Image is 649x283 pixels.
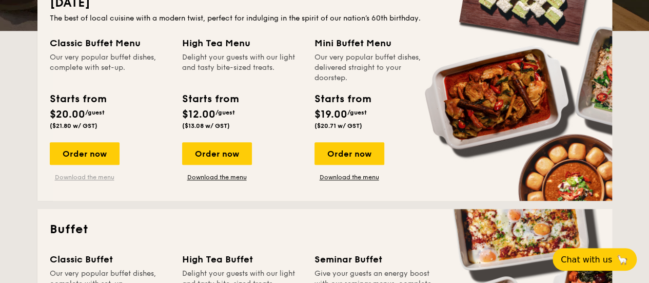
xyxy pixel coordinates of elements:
span: $19.00 [314,108,347,121]
span: /guest [85,109,105,116]
span: ($13.08 w/ GST) [182,122,230,129]
span: ($20.71 w/ GST) [314,122,362,129]
button: Chat with us🦙 [553,248,637,271]
div: Starts from [314,91,370,107]
div: Order now [314,142,384,165]
div: Our very popular buffet dishes, complete with set-up. [50,52,170,83]
div: Seminar Buffet [314,252,435,267]
span: $12.00 [182,108,215,121]
div: Order now [50,142,120,165]
span: ($21.80 w/ GST) [50,122,97,129]
h2: Buffet [50,221,600,238]
span: $20.00 [50,108,85,121]
span: Chat with us [561,255,612,265]
div: Classic Buffet Menu [50,36,170,50]
div: High Tea Menu [182,36,302,50]
div: Mini Buffet Menu [314,36,435,50]
a: Download the menu [314,173,384,181]
div: Starts from [182,91,238,107]
div: Our very popular buffet dishes, delivered straight to your doorstep. [314,52,435,83]
div: Delight your guests with our light and tasty bite-sized treats. [182,52,302,83]
span: /guest [347,109,367,116]
a: Download the menu [50,173,120,181]
div: Classic Buffet [50,252,170,267]
a: Download the menu [182,173,252,181]
div: The best of local cuisine with a modern twist, perfect for indulging in the spirit of our nation’... [50,13,600,24]
span: 🦙 [616,254,628,266]
div: High Tea Buffet [182,252,302,267]
div: Starts from [50,91,106,107]
span: /guest [215,109,235,116]
div: Order now [182,142,252,165]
